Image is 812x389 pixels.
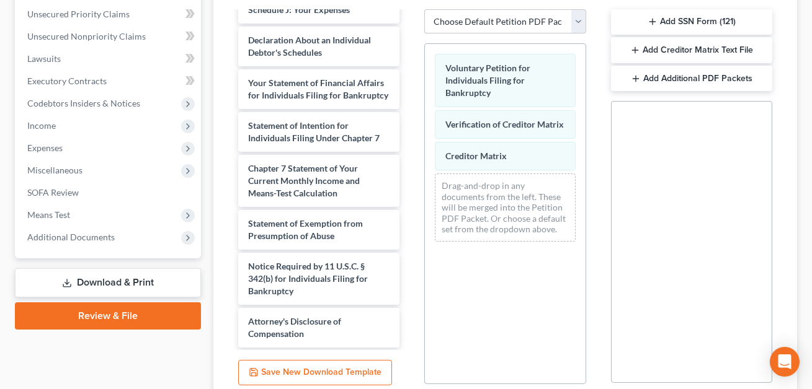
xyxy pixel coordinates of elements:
span: Verification of Creditor Matrix [445,119,564,129]
span: Unsecured Priority Claims [27,9,130,19]
span: Means Test [27,209,70,220]
a: Lawsuits [17,48,201,70]
span: Chapter 7 Statement of Your Current Monthly Income and Means-Test Calculation [248,163,360,198]
button: Add Additional PDF Packets [611,66,772,92]
a: SOFA Review [17,181,201,204]
div: Open Intercom Messenger [770,347,800,377]
a: Unsecured Priority Claims [17,3,201,25]
span: Your Statement of Financial Affairs for Individuals Filing for Bankruptcy [248,77,388,100]
span: Codebtors Insiders & Notices [27,98,140,108]
span: Notice Required by 11 U.S.C. § 342(b) for Individuals Filing for Bankruptcy [248,261,368,296]
span: Statement of Exemption from Presumption of Abuse [248,218,363,241]
a: Unsecured Nonpriority Claims [17,25,201,48]
a: Executory Contracts [17,70,201,92]
span: SOFA Review [27,187,79,198]
a: Review & File [15,302,201,330]
span: Schedule J: Your Expenses [248,4,350,15]
span: Income [27,120,56,131]
span: Voluntary Petition for Individuals Filing for Bankruptcy [445,63,530,98]
span: Attorney's Disclosure of Compensation [248,316,341,339]
div: Drag-and-drop in any documents from the left. These will be merged into the Petition PDF Packet. ... [435,173,575,242]
button: Add SSN Form (121) [611,9,772,35]
span: Declaration About an Individual Debtor's Schedules [248,35,371,58]
span: Executory Contracts [27,76,107,86]
span: Lawsuits [27,53,61,64]
span: Additional Documents [27,232,115,242]
span: Miscellaneous [27,165,83,175]
a: Download & Print [15,268,201,297]
span: Statement of Intention for Individuals Filing Under Chapter 7 [248,120,380,143]
span: Expenses [27,142,63,153]
span: Creditor Matrix [445,151,507,161]
span: Unsecured Nonpriority Claims [27,31,146,42]
button: Add Creditor Matrix Text File [611,37,772,63]
button: Save New Download Template [238,360,392,386]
